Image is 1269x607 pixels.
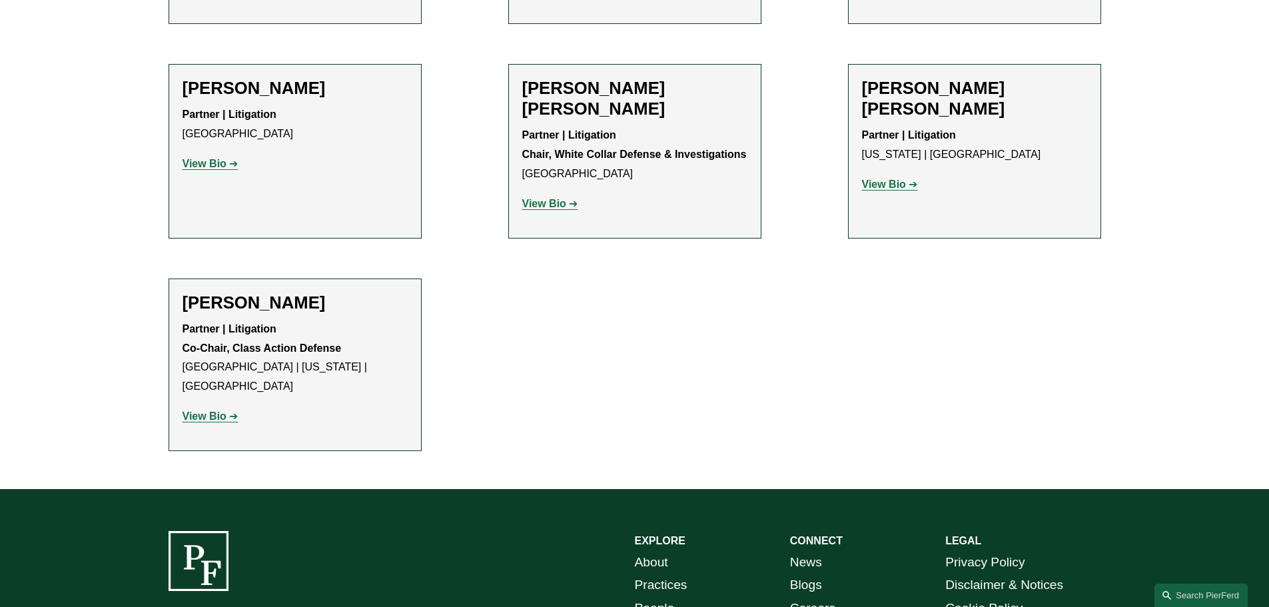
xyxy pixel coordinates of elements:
p: [GEOGRAPHIC_DATA] | [US_STATE] | [GEOGRAPHIC_DATA] [183,320,408,396]
a: Blogs [790,574,822,597]
a: Search this site [1154,584,1248,607]
strong: CONNECT [790,535,843,546]
a: Disclaimer & Notices [945,574,1063,597]
a: Practices [635,574,687,597]
strong: View Bio [522,198,566,209]
h2: [PERSON_NAME] [PERSON_NAME] [862,78,1087,119]
h2: [PERSON_NAME] [183,293,408,313]
a: View Bio [522,198,578,209]
a: News [790,551,822,574]
strong: Partner | Litigation Co-Chair, Class Action Defense [183,323,342,354]
a: View Bio [183,158,238,169]
a: View Bio [183,410,238,422]
strong: Partner | Litigation Chair, White Collar Defense & Investigations [522,129,747,160]
strong: View Bio [183,410,226,422]
strong: LEGAL [945,535,981,546]
p: [GEOGRAPHIC_DATA] [183,105,408,144]
a: About [635,551,668,574]
strong: View Bio [183,158,226,169]
a: View Bio [862,179,918,190]
strong: View Bio [862,179,906,190]
p: [GEOGRAPHIC_DATA] [522,126,747,183]
strong: Partner | Litigation [183,109,276,120]
strong: EXPLORE [635,535,685,546]
a: Privacy Policy [945,551,1025,574]
strong: Partner | Litigation [862,129,956,141]
h2: [PERSON_NAME] [183,78,408,99]
p: [US_STATE] | [GEOGRAPHIC_DATA] [862,126,1087,165]
h2: [PERSON_NAME] [PERSON_NAME] [522,78,747,119]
